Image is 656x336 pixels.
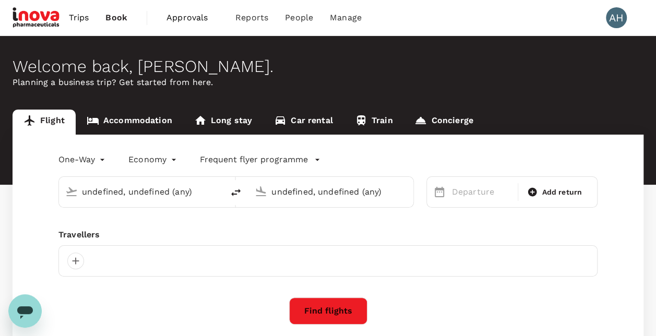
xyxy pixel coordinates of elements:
p: Planning a business trip? Get started from here. [13,76,643,89]
span: Reports [235,11,268,24]
div: Economy [128,151,179,168]
iframe: Button to launch messaging window [8,294,42,328]
button: Find flights [289,297,367,325]
button: Frequent flyer programme [200,153,320,166]
a: Car rental [263,110,344,135]
a: Concierge [403,110,484,135]
input: Depart from [82,184,201,200]
span: Add return [542,187,582,198]
p: Departure [452,186,512,198]
div: One-Way [58,151,108,168]
span: Approvals [166,11,219,24]
span: People [285,11,313,24]
button: delete [223,180,248,205]
div: AH [606,7,627,28]
img: iNova Pharmaceuticals [13,6,61,29]
input: Going to [271,184,391,200]
span: Book [105,11,127,24]
button: Open [406,190,408,193]
a: Accommodation [76,110,183,135]
a: Flight [13,110,76,135]
div: Travellers [58,229,598,241]
button: Open [216,190,218,193]
p: Frequent flyer programme [200,153,308,166]
span: Manage [330,11,362,24]
a: Long stay [183,110,263,135]
span: Trips [69,11,89,24]
div: Welcome back , [PERSON_NAME] . [13,57,643,76]
a: Train [344,110,404,135]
